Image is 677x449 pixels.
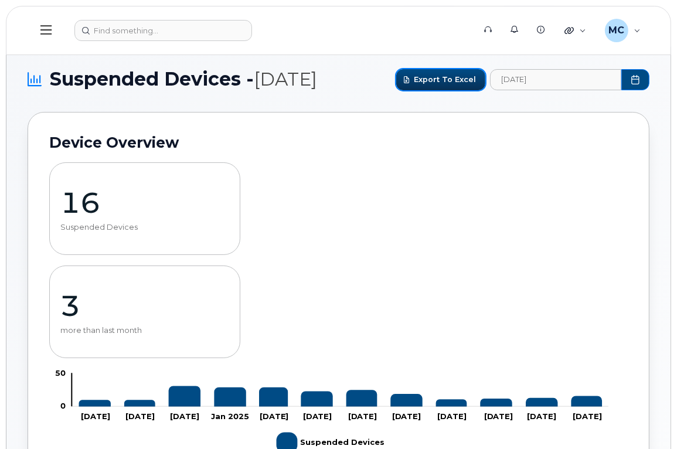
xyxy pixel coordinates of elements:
[485,411,515,421] tspan: [DATE]
[396,69,485,90] button: Export to Excel
[60,288,229,324] p: 3
[490,69,621,90] input: archived_billing_data
[621,69,649,90] button: Choose Date
[260,411,290,421] tspan: [DATE]
[60,326,229,335] p: more than last month
[60,185,229,220] p: 16
[349,411,378,421] tspan: [DATE]
[414,74,476,85] span: Export to Excel
[438,411,468,421] tspan: [DATE]
[304,411,333,421] tspan: [DATE]
[55,368,66,377] tspan: 50
[60,401,66,410] tspan: 0
[171,411,200,421] tspan: [DATE]
[125,411,155,421] tspan: [DATE]
[49,134,628,151] h2: Device Overview
[60,223,229,232] p: Suspended Devices
[529,411,558,421] tspan: [DATE]
[50,68,317,91] span: Suspended Devices -
[393,411,422,421] tspan: [DATE]
[574,411,604,421] tspan: [DATE]
[254,68,317,90] span: [DATE]
[81,411,110,421] tspan: [DATE]
[212,411,250,421] tspan: Jan 2025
